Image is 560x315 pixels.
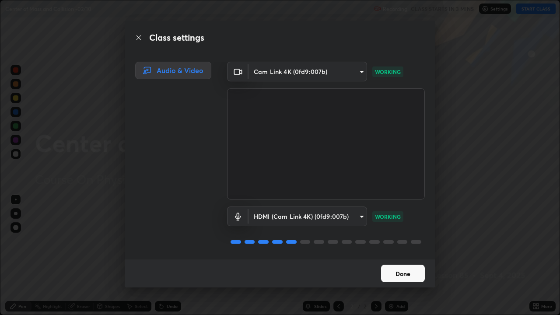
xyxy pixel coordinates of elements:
p: WORKING [375,68,401,76]
div: Cam Link 4K (0fd9:007b) [248,206,367,226]
button: Done [381,265,425,282]
div: Audio & Video [135,62,211,79]
h2: Class settings [149,31,204,44]
p: WORKING [375,213,401,220]
div: Cam Link 4K (0fd9:007b) [248,62,367,81]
